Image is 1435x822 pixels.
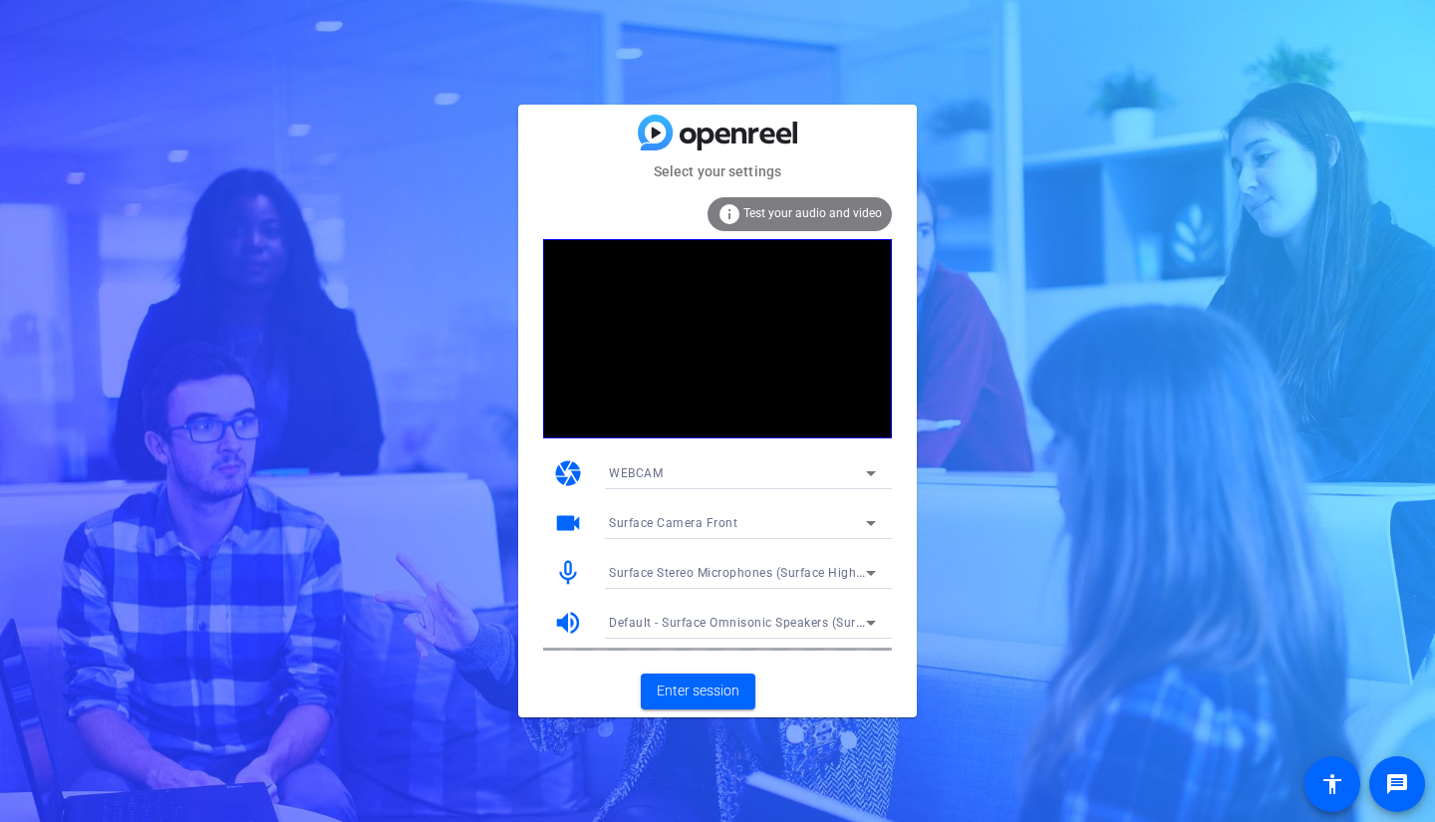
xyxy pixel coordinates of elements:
[609,614,1014,630] span: Default - Surface Omnisonic Speakers (Surface High Definition Audio)
[518,160,917,182] mat-card-subtitle: Select your settings
[609,466,663,480] span: WEBCAM
[641,674,755,709] button: Enter session
[609,564,959,580] span: Surface Stereo Microphones (Surface High Definition Audio)
[553,508,583,538] mat-icon: videocam
[1385,772,1409,796] mat-icon: message
[553,458,583,488] mat-icon: camera
[553,608,583,638] mat-icon: volume_up
[657,681,739,701] span: Enter session
[1320,772,1344,796] mat-icon: accessibility
[743,206,882,220] span: Test your audio and video
[638,115,797,149] img: blue-gradient.svg
[609,516,737,530] span: Surface Camera Front
[717,202,741,226] mat-icon: info
[553,558,583,588] mat-icon: mic_none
